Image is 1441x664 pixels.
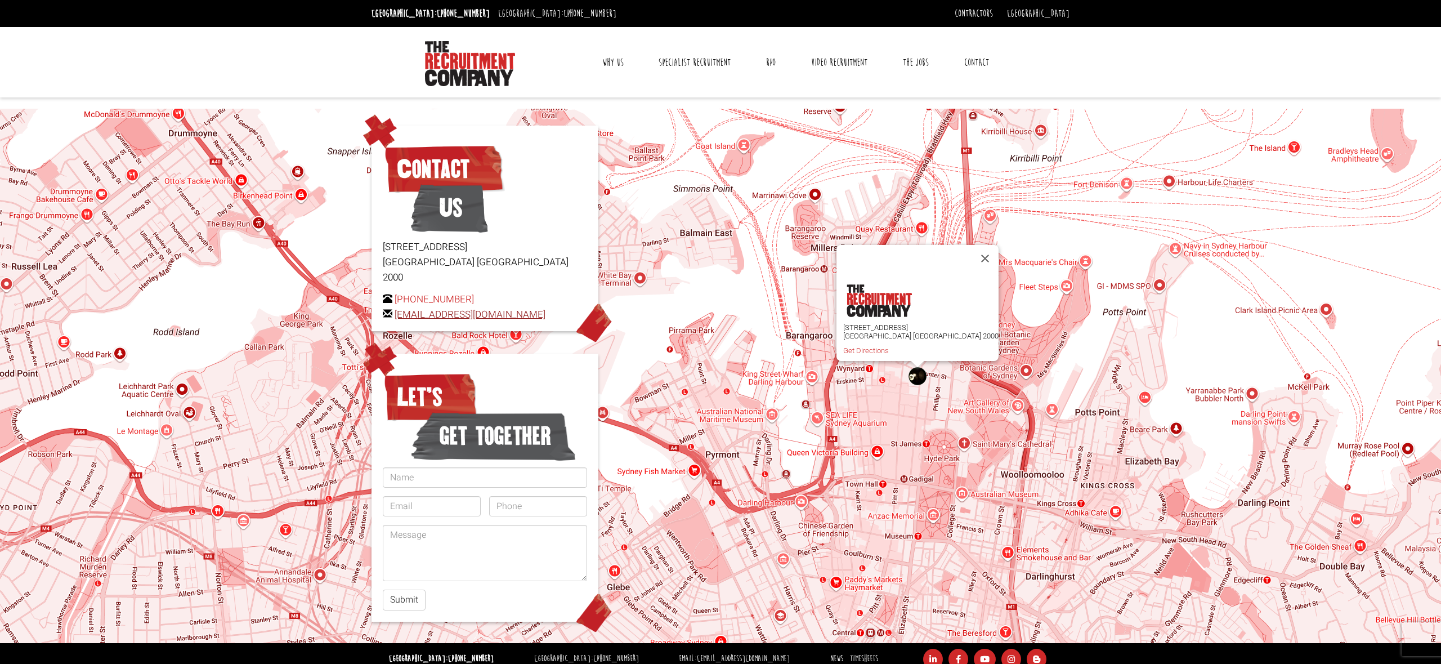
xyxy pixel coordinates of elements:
img: the-recruitment-company.png [847,284,912,317]
a: Why Us [594,48,632,77]
a: [EMAIL_ADDRESS][DOMAIN_NAME] [395,308,545,322]
a: News [830,653,843,664]
a: [PHONE_NUMBER] [563,7,616,20]
p: [STREET_ADDRESS] [GEOGRAPHIC_DATA] [GEOGRAPHIC_DATA] 2000 [383,239,587,286]
a: [EMAIL_ADDRESS][DOMAIN_NAME] [697,653,790,664]
a: RPO [758,48,784,77]
img: The Recruitment Company [425,41,515,86]
li: [GEOGRAPHIC_DATA]: [369,5,493,23]
a: Specialist Recruitment [650,48,739,77]
input: Name [383,467,587,488]
div: The Recruitment Company [909,367,927,385]
a: [GEOGRAPHIC_DATA] [1007,7,1069,20]
a: Video Recruitment [803,48,876,77]
a: The Jobs [894,48,937,77]
p: [STREET_ADDRESS] [GEOGRAPHIC_DATA] [GEOGRAPHIC_DATA] 2000 [843,323,999,340]
strong: [GEOGRAPHIC_DATA]: [389,653,494,664]
a: [PHONE_NUMBER] [395,292,474,306]
a: Contact [956,48,997,77]
a: [PHONE_NUMBER] [593,653,639,664]
a: [PHONE_NUMBER] [448,653,494,664]
button: Close [972,245,999,272]
a: [PHONE_NUMBER] [437,7,490,20]
a: Get Directions [843,346,889,355]
input: Phone [489,496,587,516]
span: Us [411,180,488,236]
li: [GEOGRAPHIC_DATA]: [495,5,619,23]
a: Timesheets [850,653,878,664]
span: get together [411,408,576,464]
span: Let’s [383,369,478,425]
a: Contractors [955,7,993,20]
input: Email [383,496,481,516]
span: Contact [383,141,505,197]
button: Submit [383,590,426,610]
